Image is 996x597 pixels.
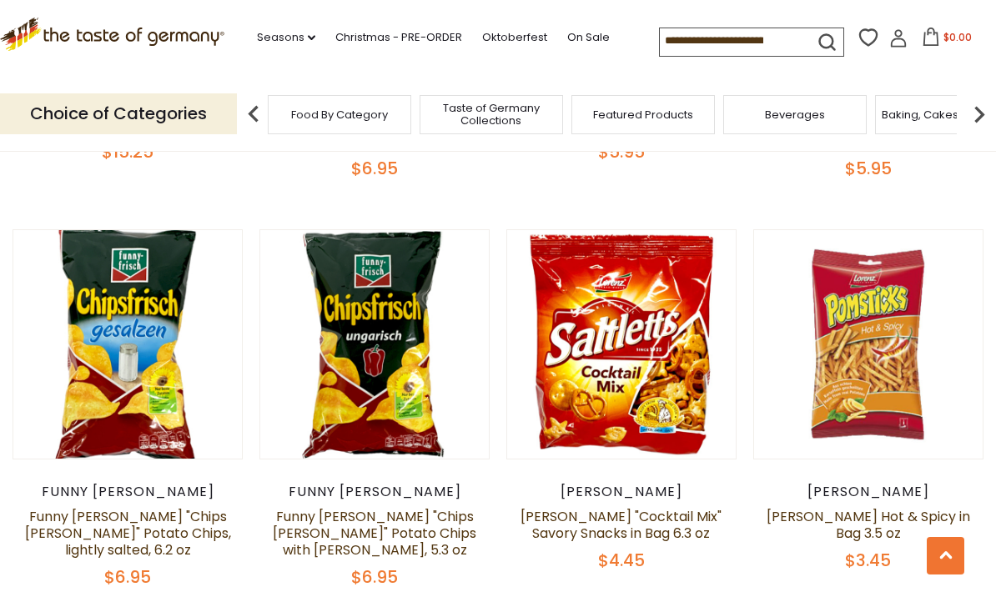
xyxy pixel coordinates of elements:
span: $5.95 [845,157,892,180]
a: On Sale [567,28,610,47]
span: $3.45 [845,549,891,572]
a: Food By Category [291,108,388,121]
a: Oktoberfest [482,28,547,47]
img: Lorenz "Cocktail Mix" Savory Snacks in Bag 6.3 oz [507,230,736,459]
div: Funny [PERSON_NAME] [259,484,490,500]
span: $6.95 [104,565,151,589]
img: Funny Frisch "Chips Frish" Potato Chips with Paprika, 5.3 oz [260,230,489,459]
div: [PERSON_NAME] [506,484,737,500]
a: Funny [PERSON_NAME] "Chips [PERSON_NAME]" Potato Chips, lightly salted, 6.2 oz [25,507,231,559]
a: [PERSON_NAME] "Cocktail Mix" Savory Snacks in Bag 6.3 oz [521,507,722,543]
a: Seasons [257,28,315,47]
a: Taste of Germany Collections [425,102,558,127]
div: [PERSON_NAME] [753,484,983,500]
a: Christmas - PRE-ORDER [335,28,462,47]
img: next arrow [963,98,996,131]
span: $6.95 [351,157,398,180]
a: [PERSON_NAME] Hot & Spicy in Bag 3.5 oz [767,507,970,543]
a: Funny [PERSON_NAME] "Chips [PERSON_NAME]" Potato Chips with [PERSON_NAME], 5.3 oz [273,507,476,559]
a: Beverages [765,108,825,121]
span: $6.95 [351,565,398,589]
img: previous arrow [237,98,270,131]
span: $4.45 [598,549,645,572]
button: $0.00 [911,28,982,53]
img: Funny Frisch "Chips Frish" Potato Chips, lightly salted, 6.2 oz [13,230,242,459]
span: $0.00 [943,30,972,44]
div: Funny [PERSON_NAME] [13,484,243,500]
img: Lorenz Pomsticks Hot & Spicy in Bag 3.5 oz [754,230,983,459]
a: Featured Products [593,108,693,121]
